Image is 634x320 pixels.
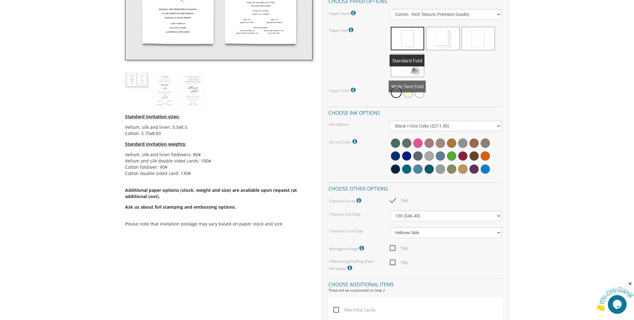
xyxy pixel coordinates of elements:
[390,259,408,266] span: Yes
[328,288,503,293] div: These will be customized on Step 2
[125,114,180,119] span: Standard invitation sizes:
[181,73,205,109] img: style1_eng.jpg
[329,211,361,217] label: Chosson Card Qty
[329,244,365,252] label: Monogram/Logo
[595,281,634,311] iframe: chat widget
[329,122,349,127] label: Ink Options
[125,187,312,210] span: Additional paper options (stock, weight and size) are available upon request (at additional cost).
[390,244,408,252] span: Yes
[328,278,503,289] h4: Choose additional items
[125,164,312,170] li: Cotton foldover: 90#
[390,196,408,204] span: Yes
[329,259,380,272] label: Addressing/Stuffing (Fees will apply)
[125,204,236,210] span: Ask us about foil stamping and embossing options.
[329,138,359,146] label: Accent Color
[329,86,357,94] label: Paper Color
[125,124,312,130] li: Vellum, silk and linen: 5.5x8.5
[329,228,363,234] label: Chosson Card Copy
[125,141,186,147] span: Standard invitation weights:
[329,196,363,205] label: Chosson Cards
[125,158,312,164] li: Vellum and silk double sided cards: 100#
[329,26,355,34] label: Paper Fold
[329,9,357,17] label: Paper Stock
[125,130,312,137] li: Cotton: 5.75x8.83
[153,73,177,109] img: style1_heb.jpg
[125,170,312,177] li: Cotton double sided card: 130#
[125,73,148,88] img: style1_thumb2.jpg
[125,152,312,158] li: Vellum, silk and linen foldovers: 80#
[333,306,375,314] span: Mechilla Cards
[125,109,312,233] div: Please note that invitation postage may vary based on paper stock and size.
[328,107,503,118] h4: Choose ink options
[328,182,503,193] h4: Choose other options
